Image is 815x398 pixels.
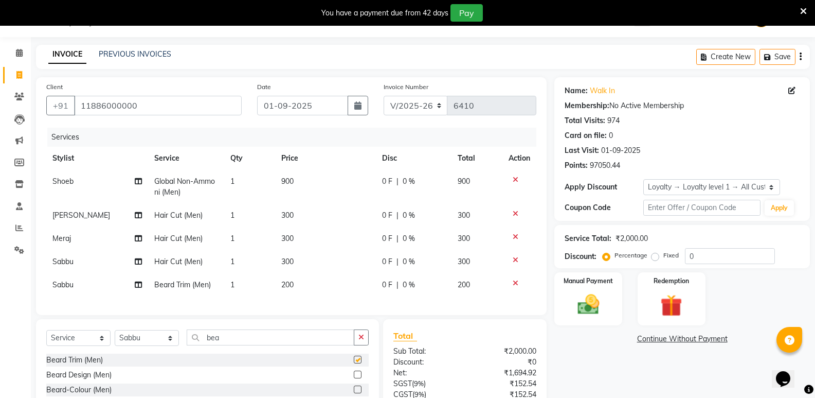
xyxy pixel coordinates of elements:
span: 0 F [382,176,392,187]
span: | [396,176,399,187]
span: | [396,280,399,290]
th: Action [502,147,536,170]
span: 0 F [382,233,392,244]
label: Date [257,82,271,92]
span: 200 [458,280,470,289]
label: Client [46,82,63,92]
span: | [396,210,399,221]
div: 0 [609,130,613,141]
div: Points: [565,160,588,171]
label: Percentage [614,251,647,260]
span: Beard Trim (Men) [154,280,211,289]
div: Total Visits: [565,115,605,126]
span: 300 [458,211,470,220]
div: Discount: [565,251,596,262]
div: 974 [607,115,620,126]
div: You have a payment due from 42 days [321,8,448,19]
div: Sub Total: [386,346,465,357]
span: 900 [281,177,294,186]
div: Beard Trim (Men) [46,355,103,366]
button: +91 [46,96,75,115]
label: Redemption [654,276,689,286]
div: 97050.44 [590,160,620,171]
span: Sabbu [52,280,74,289]
input: Search or Scan [187,330,354,345]
span: 1 [230,211,234,220]
span: 0 % [403,210,415,221]
div: Discount: [386,357,465,368]
label: Manual Payment [564,276,613,286]
div: No Active Membership [565,100,800,111]
button: Apply [765,200,794,216]
span: SGST [393,379,412,388]
span: 0 % [403,233,415,244]
span: 300 [281,211,294,220]
a: PREVIOUS INVOICES [99,49,171,59]
span: 0 % [403,256,415,267]
div: ( ) [386,378,465,389]
span: 300 [458,257,470,266]
span: Sabbu [52,257,74,266]
span: Total [393,331,417,341]
span: Global Non-Ammoni (Men) [154,177,215,197]
div: Name: [565,85,588,96]
span: 1 [230,257,234,266]
span: | [396,256,399,267]
div: ₹0 [465,357,544,368]
span: Hair Cut (Men) [154,211,203,220]
span: 0 F [382,256,392,267]
a: INVOICE [48,45,86,64]
span: 9% [414,379,424,388]
label: Invoice Number [384,82,428,92]
div: Coupon Code [565,202,643,213]
label: Fixed [663,251,679,260]
a: Continue Without Payment [556,334,808,344]
span: 0 % [403,176,415,187]
span: 0 % [403,280,415,290]
th: Stylist [46,147,148,170]
span: Hair Cut (Men) [154,257,203,266]
input: Search by Name/Mobile/Email/Code [74,96,242,115]
span: [PERSON_NAME] [52,211,110,220]
span: 1 [230,177,234,186]
th: Total [451,147,502,170]
div: Card on file: [565,130,607,141]
span: 300 [281,234,294,243]
span: 0 F [382,280,392,290]
th: Price [275,147,376,170]
span: Meraj [52,234,71,243]
img: _gift.svg [654,292,689,319]
div: Beard-Colour (Men) [46,385,112,395]
span: 300 [281,257,294,266]
span: | [396,233,399,244]
button: Create New [696,49,755,65]
iframe: chat widget [772,357,805,388]
span: Hair Cut (Men) [154,234,203,243]
th: Service [148,147,224,170]
div: Services [47,128,544,147]
span: 0 F [382,210,392,221]
th: Qty [224,147,275,170]
img: _cash.svg [571,292,606,317]
button: Save [759,49,795,65]
span: 300 [458,234,470,243]
div: Service Total: [565,233,611,244]
div: ₹2,000.00 [615,233,648,244]
div: Net: [386,368,465,378]
div: Last Visit: [565,145,599,156]
div: Beard Design (Men) [46,370,112,380]
div: ₹2,000.00 [465,346,544,357]
div: 01-09-2025 [601,145,640,156]
button: Pay [450,4,483,22]
div: ₹152.54 [465,378,544,389]
span: 1 [230,234,234,243]
span: Shoeb [52,177,74,186]
div: Membership: [565,100,609,111]
span: 200 [281,280,294,289]
th: Disc [376,147,452,170]
a: Walk In [590,85,615,96]
div: ₹1,694.92 [465,368,544,378]
span: 900 [458,177,470,186]
span: 1 [230,280,234,289]
input: Enter Offer / Coupon Code [643,200,760,216]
